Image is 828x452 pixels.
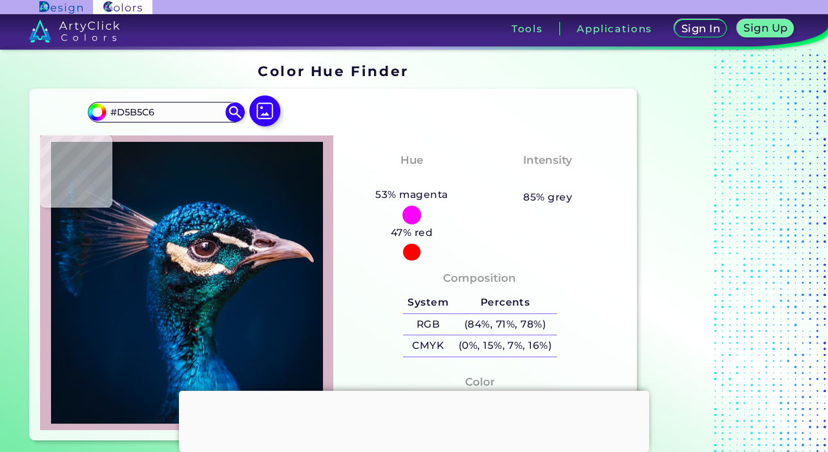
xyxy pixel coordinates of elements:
[225,103,245,122] img: icon search
[249,95,280,126] img: icon picture
[179,391,649,449] iframe: Advertisement
[29,19,120,43] img: logo_artyclick_colors_white.svg
[523,189,572,206] h5: 85% grey
[400,151,423,170] h4: Hue
[677,21,725,37] a: Sign In
[453,314,557,335] h5: (84%, 71%, 78%)
[683,24,718,34] h5: Sign In
[386,224,438,241] h5: 47% red
[745,23,785,33] h5: Sign Up
[530,172,566,187] h3: Pale
[523,151,572,170] h4: Intensity
[453,292,557,313] h5: Percents
[371,186,453,203] h5: 53% magenta
[443,269,516,288] h4: Composition
[403,314,453,335] h5: RGB
[642,59,803,446] iframe: Advertisement
[512,24,543,34] h3: Tools
[740,21,791,37] a: Sign Up
[258,61,408,81] h1: Color Hue Finder
[403,335,453,357] h5: CMYK
[106,103,226,121] input: type color..
[47,142,327,424] img: img_pavlin.jpg
[403,292,453,313] h5: System
[453,335,557,357] h5: (0%, 15%, 7%, 16%)
[465,373,495,391] h4: Color
[366,172,458,187] h3: Magenta-Red
[39,1,83,14] img: ArtyClick Design logo
[577,24,652,34] h3: Applications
